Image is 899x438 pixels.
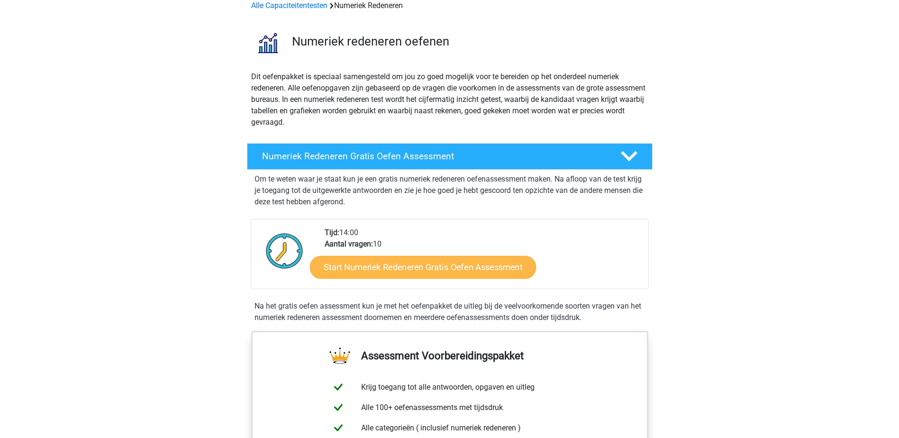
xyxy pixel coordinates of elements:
[243,143,656,170] a: Numeriek Redeneren Gratis Oefen Assessment
[247,23,288,63] img: numeriek redeneren
[310,255,536,278] a: Start Numeriek Redeneren Gratis Oefen Assessment
[318,227,648,289] div: 14:00 10
[325,228,339,237] b: Tijd:
[251,71,648,128] p: Dit oefenpakket is speciaal samengesteld om jou zo goed mogelijk voor te bereiden op het onderdee...
[292,34,645,49] h3: Numeriek redeneren oefenen
[261,227,309,274] img: Klok
[251,1,327,10] a: Alle Capaciteitentesten
[254,173,645,208] p: Om te weten waar je staat kun je een gratis numeriek redeneren oefenassessment maken. Na afloop v...
[325,239,373,248] b: Aantal vragen:
[262,151,605,162] h4: Numeriek Redeneren Gratis Oefen Assessment
[251,301,649,323] div: Na het gratis oefen assessment kun je met het oefenpakket de uitleg bij de veelvoorkomende soorte...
